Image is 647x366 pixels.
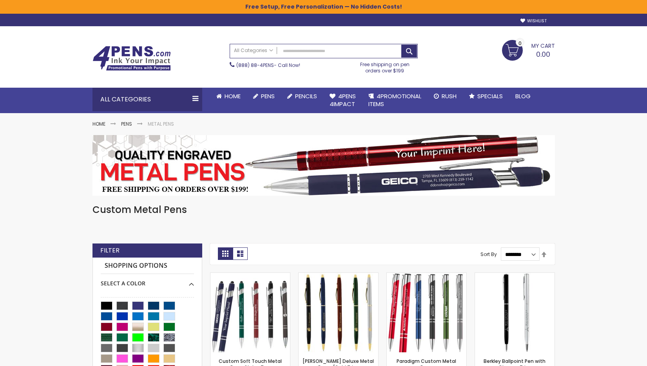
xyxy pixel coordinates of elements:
[368,92,421,108] span: 4PROMOTIONAL ITEMS
[330,92,356,108] span: 4Pens 4impact
[218,247,233,260] strong: Grid
[225,92,241,100] span: Home
[210,272,290,279] a: Custom Soft Touch Metal Pen - Stylus Top
[101,274,194,287] div: Select A Color
[295,92,317,100] span: Pencils
[362,88,428,113] a: 4PROMOTIONALITEMS
[247,88,281,105] a: Pens
[299,273,378,352] img: Cooper Deluxe Metal Pen w/Gold Trim
[387,273,466,352] img: Paradigm Plus Custom Metal Pens
[520,18,547,24] a: Wishlist
[518,40,522,47] span: 0
[428,88,463,105] a: Rush
[352,58,418,74] div: Free shipping on pen orders over $199
[299,272,378,279] a: Cooper Deluxe Metal Pen w/Gold Trim
[475,273,555,352] img: Berkley Ballpoint Pen with Chrome Trim
[92,135,555,196] img: Metal Pens
[502,40,555,59] a: 0.00 0
[92,121,105,127] a: Home
[480,251,497,258] label: Sort By
[323,88,362,113] a: 4Pens4impact
[463,88,509,105] a: Specials
[515,92,531,100] span: Blog
[92,204,555,216] h1: Custom Metal Pens
[230,44,277,57] a: All Categories
[236,62,274,69] a: (888) 88-4PENS
[121,121,132,127] a: Pens
[236,62,300,69] span: - Call Now!
[210,273,290,352] img: Custom Soft Touch Metal Pen - Stylus Top
[477,92,503,100] span: Specials
[387,272,466,279] a: Paradigm Plus Custom Metal Pens
[509,88,537,105] a: Blog
[281,88,323,105] a: Pencils
[100,246,120,255] strong: Filter
[210,88,247,105] a: Home
[475,272,555,279] a: Berkley Ballpoint Pen with Chrome Trim
[92,88,202,111] div: All Categories
[234,47,273,54] span: All Categories
[148,121,174,127] strong: Metal Pens
[92,46,171,71] img: 4Pens Custom Pens and Promotional Products
[536,49,550,59] span: 0.00
[442,92,457,100] span: Rush
[101,258,194,274] strong: Shopping Options
[261,92,275,100] span: Pens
